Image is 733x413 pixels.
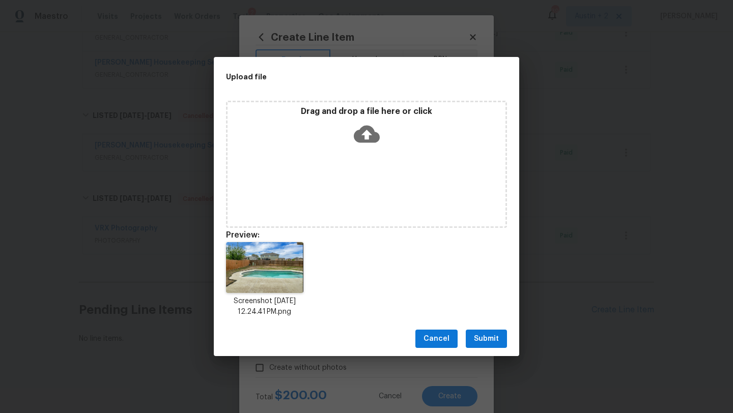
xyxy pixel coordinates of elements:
[415,330,458,348] button: Cancel
[424,333,449,345] span: Cancel
[226,296,303,317] p: Screenshot [DATE] 12.24.41 PM.png
[466,330,507,348] button: Submit
[474,333,499,345] span: Submit
[228,106,505,117] p: Drag and drop a file here or click
[226,242,303,293] img: wojIAAAAASUVORK5CYII=
[226,71,461,82] h2: Upload file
